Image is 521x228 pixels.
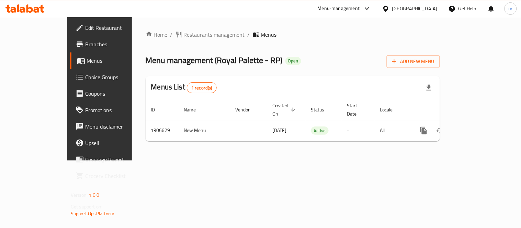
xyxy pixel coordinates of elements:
a: Upsell [70,135,154,151]
span: Menus [261,31,277,39]
a: Grocery Checklist [70,168,154,184]
a: Coupons [70,85,154,102]
span: Vendor [236,106,259,114]
span: Start Date [347,101,366,118]
div: Open [285,57,301,65]
td: 1306629 [146,120,179,141]
span: [DATE] [273,126,287,135]
li: / [170,31,173,39]
a: Menus [70,52,154,69]
a: Choice Groups [70,69,154,85]
span: Name [184,106,205,114]
a: Support.OpsPlatform [71,209,114,218]
table: enhanced table [146,99,487,141]
span: Edit Restaurant [85,24,149,32]
a: Menu disclaimer [70,118,154,135]
span: Choice Groups [85,73,149,81]
span: Upsell [85,139,149,147]
span: Promotions [85,106,149,114]
a: Branches [70,36,154,52]
span: Branches [85,40,149,48]
span: Menu management ( Royal Palette - RP ) [146,52,283,68]
a: Edit Restaurant [70,20,154,36]
a: Home [146,31,168,39]
button: more [416,122,432,139]
span: Locale [380,106,402,114]
div: Total records count [187,82,217,93]
td: - [342,120,375,141]
td: All [375,120,410,141]
span: Add New Menu [392,57,434,66]
span: Menu disclaimer [85,122,149,131]
span: 1.0.0 [89,191,99,200]
span: ID [151,106,164,114]
li: / [248,31,250,39]
span: Coverage Report [85,155,149,164]
div: Export file [421,80,437,96]
nav: breadcrumb [146,31,440,39]
span: Open [285,58,301,64]
span: Version: [71,191,88,200]
span: Menus [87,57,149,65]
a: Coverage Report [70,151,154,168]
span: Created On [273,101,297,118]
span: Coupons [85,89,149,98]
button: Change Status [432,122,449,139]
td: New Menu [179,120,230,141]
a: Restaurants management [175,31,245,39]
span: Get support on: [71,202,102,211]
th: Actions [410,99,487,120]
span: Restaurants management [184,31,245,39]
a: Promotions [70,102,154,118]
span: m [509,5,513,12]
span: Grocery Checklist [85,172,149,180]
button: Add New Menu [387,55,440,68]
span: Status [311,106,333,114]
div: Menu-management [318,4,360,13]
span: Active [311,127,329,135]
span: 1 record(s) [187,85,216,91]
div: [GEOGRAPHIC_DATA] [392,5,438,12]
h2: Menus List [151,82,217,93]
